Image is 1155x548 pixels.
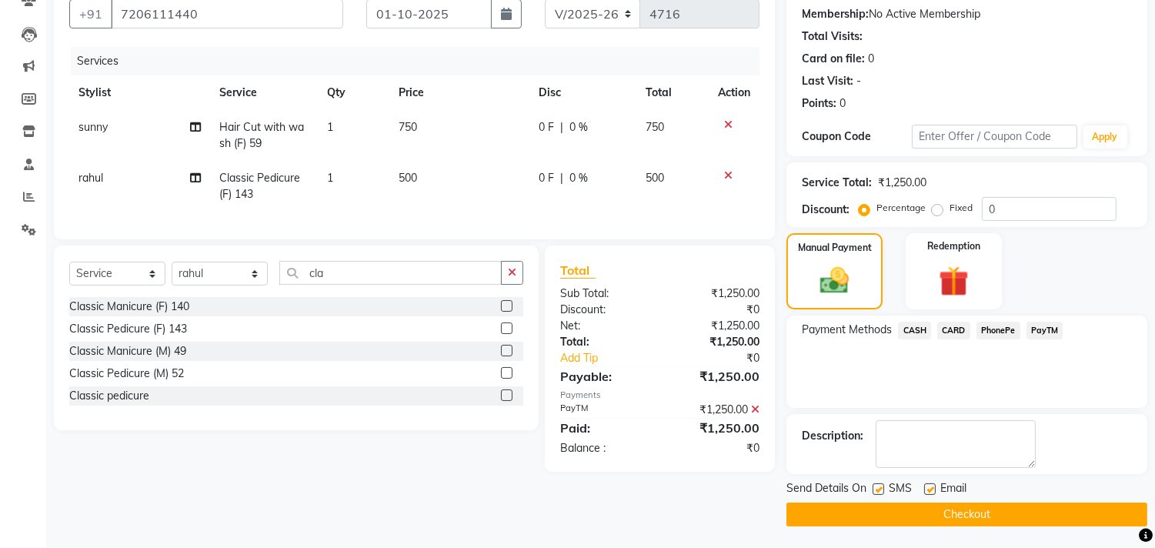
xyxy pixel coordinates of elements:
span: PhonePe [976,322,1020,339]
div: Discount: [549,302,660,318]
span: 0 % [569,170,588,186]
div: ₹0 [679,350,772,366]
th: Stylist [69,75,210,110]
label: Redemption [927,239,980,253]
span: 0 F [539,170,554,186]
span: Send Details On [786,480,866,500]
input: Search or Scan [279,261,502,285]
div: Membership: [802,6,869,22]
div: Coupon Code [802,129,912,145]
span: CARD [937,322,970,339]
div: Total: [549,334,660,350]
a: Add Tip [549,350,679,366]
div: Net: [549,318,660,334]
div: - [856,73,861,89]
span: Classic Pedicure (F) 143 [219,171,300,201]
div: Balance : [549,440,660,456]
input: Enter Offer / Coupon Code [912,125,1077,149]
div: ₹1,250.00 [660,318,772,334]
div: Services [71,47,771,75]
span: SMS [889,480,912,500]
div: Discount: [802,202,850,218]
div: Classic pedicure [69,388,149,404]
th: Price [389,75,529,110]
div: No Active Membership [802,6,1132,22]
div: Service Total: [802,175,872,191]
div: Description: [802,428,863,444]
span: 750 [399,120,417,134]
span: Email [940,480,966,500]
div: Sub Total: [549,286,660,302]
th: Action [709,75,759,110]
div: Payable: [549,367,660,386]
label: Manual Payment [798,241,872,255]
span: sunny [78,120,108,134]
span: rahul [78,171,103,185]
div: ₹1,250.00 [660,419,772,437]
div: ₹1,250.00 [660,286,772,302]
img: _cash.svg [811,264,857,297]
div: Classic Pedicure (M) 52 [69,366,184,382]
span: Total [560,262,596,279]
div: Classic Pedicure (F) 143 [69,321,187,337]
div: ₹1,250.00 [878,175,926,191]
div: ₹0 [660,440,772,456]
button: Apply [1083,125,1127,149]
span: | [560,170,563,186]
div: ₹1,250.00 [660,367,772,386]
div: Last Visit: [802,73,853,89]
div: Classic Manicure (M) 49 [69,343,186,359]
button: Checkout [786,503,1147,526]
span: 1 [327,120,333,134]
div: Payments [560,389,759,402]
span: | [560,119,563,135]
span: 750 [646,120,664,134]
span: CASH [898,322,931,339]
div: 0 [868,51,874,67]
th: Disc [529,75,636,110]
th: Total [636,75,709,110]
div: Paid: [549,419,660,437]
div: Card on file: [802,51,865,67]
span: 500 [399,171,417,185]
span: Payment Methods [802,322,892,338]
span: 1 [327,171,333,185]
img: _gift.svg [930,262,978,300]
th: Service [210,75,318,110]
span: PayTM [1026,322,1063,339]
span: 500 [646,171,664,185]
div: Points: [802,95,836,112]
th: Qty [318,75,389,110]
div: Classic Manicure (F) 140 [69,299,189,315]
div: Total Visits: [802,28,863,45]
div: ₹1,250.00 [660,334,772,350]
label: Fixed [950,201,973,215]
div: ₹0 [660,302,772,318]
span: 0 F [539,119,554,135]
div: ₹1,250.00 [660,402,772,418]
span: 0 % [569,119,588,135]
label: Percentage [876,201,926,215]
div: 0 [840,95,846,112]
div: PayTM [549,402,660,418]
span: Hair Cut with wash (F) 59 [219,120,304,150]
